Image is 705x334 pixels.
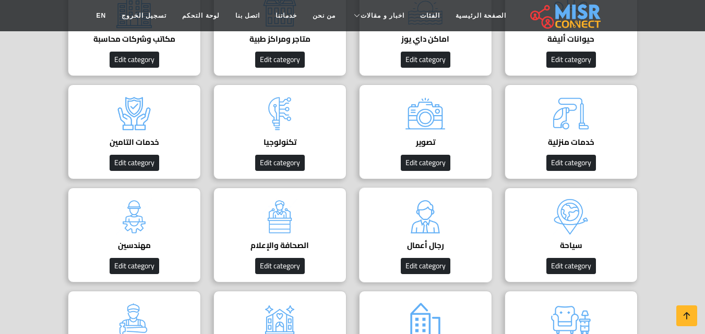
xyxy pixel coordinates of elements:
h4: رجال أعمال [375,241,476,250]
a: من نحن [305,6,343,26]
a: لوحة التحكم [174,6,227,26]
a: تسجيل الخروج [114,6,174,26]
img: h9DJ03ALRJMpbw2QsNu7.png [259,93,301,134]
button: Edit category [110,155,159,171]
button: Edit category [546,52,596,68]
button: Edit category [110,52,159,68]
button: Edit category [401,155,450,171]
img: main.misr_connect [530,3,600,29]
img: XZWsDNEnNO8Xp7hCERa0.png [404,196,446,238]
img: btIYXQY5e4yLDbGgmHTq.png [550,196,592,238]
a: الفئات [412,6,448,26]
h4: حيوانات أليفة [521,34,622,44]
a: تصوير Edit category [353,84,498,179]
button: Edit category [401,258,450,274]
a: رجال أعمال Edit category [353,188,498,282]
button: Edit category [255,258,305,274]
a: الصفحة الرئيسية [448,6,514,26]
a: خدمات التامين Edit category [62,84,207,179]
a: خدمات منزلية Edit category [498,84,644,179]
h4: متاجر ومراكز طبية [230,34,330,44]
a: سياحة Edit category [498,188,644,282]
h4: خدمات التامين [84,138,185,147]
h4: مكاتب وشركات محاسبة [84,34,185,44]
h4: سياحة [521,241,622,250]
button: Edit category [546,155,596,171]
img: euUVwHCnQEn0xquExAqy.png [404,93,446,134]
h4: تصوير [375,138,476,147]
a: خدماتنا [268,6,305,26]
button: Edit category [546,258,596,274]
button: Edit category [255,52,305,68]
a: EN [88,6,114,26]
button: Edit category [110,258,159,274]
img: W25xB8ub5bycFuFnX0KT.png [113,196,155,238]
h4: اماكن داي يوز [375,34,476,44]
h4: خدمات منزلية [521,138,622,147]
span: اخبار و مقالات [361,11,404,20]
a: اتصل بنا [228,6,268,26]
img: SURwTIrBOn4HM8BCiV0f.png [259,196,301,238]
img: VqsgWZ3CZAto4gGOaOtJ.png [550,93,592,134]
img: 42olkA63JDOoylnd139i.png [113,93,155,134]
a: الصحافة والإعلام Edit category [207,188,353,282]
h4: الصحافة والإعلام [230,241,330,250]
a: اخبار و مقالات [343,6,412,26]
button: Edit category [255,155,305,171]
h4: تكنولوجيا [230,138,330,147]
button: Edit category [401,52,450,68]
a: مهندسين Edit category [62,188,207,282]
h4: مهندسين [84,241,185,250]
a: تكنولوجيا Edit category [207,84,353,179]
